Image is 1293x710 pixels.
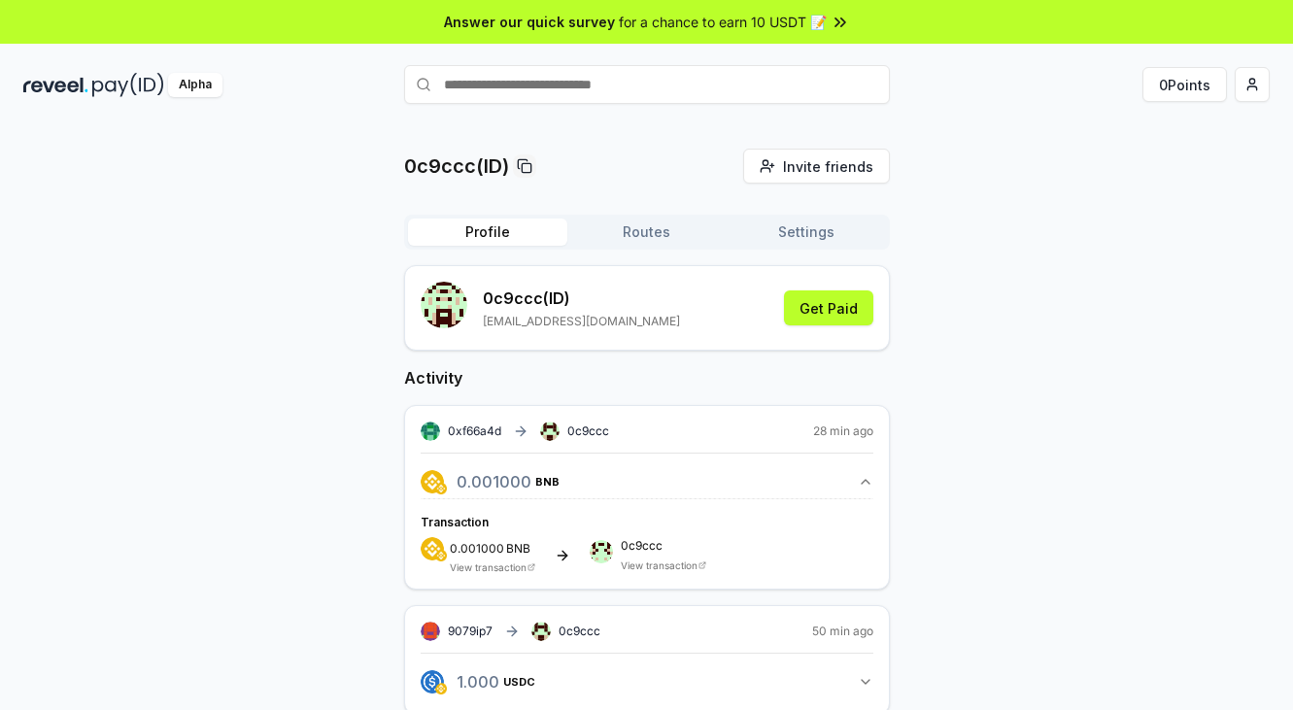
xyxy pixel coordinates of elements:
[404,152,509,180] p: 0c9ccc(ID)
[448,423,501,438] span: 0xf66a4d
[448,624,493,639] span: 9079ip7
[435,683,447,694] img: logo.png
[421,465,873,498] button: 0.001000BNB
[404,366,890,389] h2: Activity
[435,550,447,561] img: logo.png
[23,73,88,97] img: reveel_dark
[1142,67,1227,102] button: 0Points
[506,543,530,555] span: BNB
[483,287,680,310] p: 0c9ccc (ID)
[812,624,873,639] span: 50 min ago
[503,676,535,688] span: USDC
[421,537,444,560] img: logo.png
[559,624,600,639] span: 0c9ccc
[450,561,527,573] a: View transaction
[421,665,873,698] button: 1.000USDC
[727,219,886,246] button: Settings
[783,156,873,177] span: Invite friends
[168,73,222,97] div: Alpha
[421,670,444,693] img: logo.png
[408,219,567,246] button: Profile
[421,515,489,529] span: Transaction
[784,290,873,325] button: Get Paid
[813,423,873,439] span: 28 min ago
[535,476,560,488] span: BNB
[435,483,447,494] img: logo.png
[421,470,444,493] img: logo.png
[743,149,890,184] button: Invite friends
[450,541,504,556] span: 0.001000
[567,423,609,439] span: 0c9ccc
[444,12,615,32] span: Answer our quick survey
[421,498,873,573] div: 0.001000BNB
[567,219,727,246] button: Routes
[621,559,698,571] a: View transaction
[621,540,706,552] span: 0c9ccc
[483,314,680,329] p: [EMAIL_ADDRESS][DOMAIN_NAME]
[619,12,827,32] span: for a chance to earn 10 USDT 📝
[92,73,164,97] img: pay_id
